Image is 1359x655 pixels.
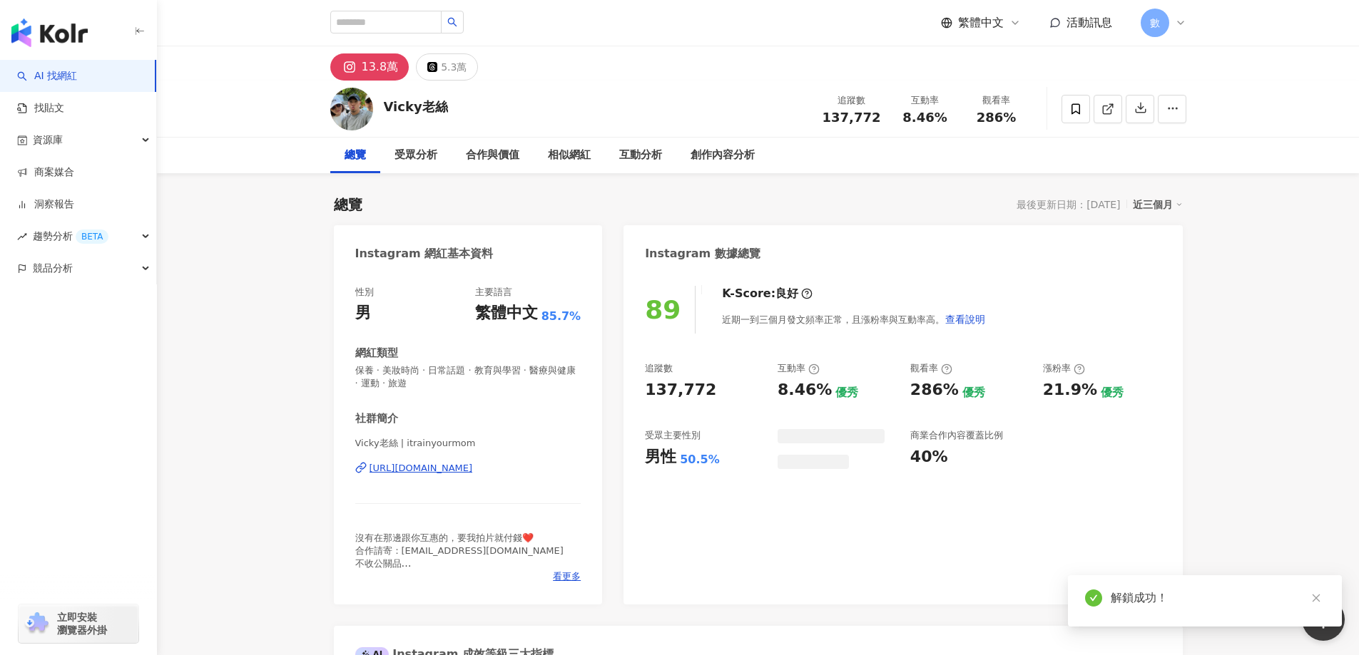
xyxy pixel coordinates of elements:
[823,93,881,108] div: 追蹤數
[898,93,952,108] div: 互動率
[645,362,673,375] div: 追蹤數
[23,612,51,635] img: chrome extension
[19,604,138,643] a: chrome extension立即安裝 瀏覽器外掛
[548,147,591,164] div: 相似網紅
[17,69,77,83] a: searchAI 找網紅
[475,302,538,324] div: 繁體中文
[370,462,473,475] div: [URL][DOMAIN_NAME]
[645,429,701,442] div: 受眾主要性別
[645,446,676,468] div: 男性
[722,305,986,334] div: 近期一到三個月發文頻率正常，且漲粉率與互動率高。
[910,362,952,375] div: 觀看率
[645,295,681,324] div: 89
[691,147,755,164] div: 創作內容分析
[475,286,512,299] div: 主要語言
[722,286,813,301] div: K-Score :
[541,309,581,324] span: 85.7%
[17,197,74,212] a: 洞察報告
[355,462,581,475] a: [URL][DOMAIN_NAME]
[355,346,398,361] div: 網紅類型
[1017,199,1120,210] div: 最後更新日期：[DATE]
[1085,589,1102,607] span: check-circle
[395,147,437,164] div: 受眾分析
[33,252,73,284] span: 競品分析
[619,147,662,164] div: 互動分析
[958,15,1004,31] span: 繁體中文
[1101,385,1124,401] div: 優秀
[778,379,832,401] div: 8.46%
[1067,16,1112,29] span: 活動訊息
[680,452,720,468] div: 50.5%
[355,286,374,299] div: 性別
[355,246,494,262] div: Instagram 網紅基本資料
[969,93,1024,108] div: 觀看率
[645,246,760,262] div: Instagram 數據總覽
[441,57,467,77] div: 5.3萬
[466,147,519,164] div: 合作與價值
[33,220,108,252] span: 趨勢分析
[362,57,399,77] div: 13.8萬
[835,385,858,401] div: 優秀
[17,165,74,180] a: 商案媒合
[1111,589,1325,607] div: 解鎖成功！
[945,305,986,334] button: 查看說明
[945,314,985,325] span: 查看說明
[910,446,948,468] div: 40%
[910,379,959,401] div: 286%
[11,19,88,47] img: logo
[1043,362,1085,375] div: 漲粉率
[334,195,362,215] div: 總覽
[355,437,581,450] span: Vicky老絲 | itrainyourmom
[330,53,409,81] button: 13.8萬
[355,532,564,634] span: 沒有在那邊跟你互惠的，要我拍片就付錢❤️ 合作請寄：[EMAIL_ADDRESS][DOMAIN_NAME] 不收公關品 限動拍的比[PERSON_NAME]認真 因為已經追蹤的人才值得我的服務...
[553,570,581,583] span: 看更多
[645,379,716,401] div: 137,772
[355,302,371,324] div: 男
[57,611,107,636] span: 立即安裝 瀏覽器外掛
[384,98,448,115] div: Vicky老絲
[1311,593,1321,603] span: close
[416,53,478,81] button: 5.3萬
[345,147,366,164] div: 總覽
[910,429,1003,442] div: 商業合作內容覆蓋比例
[977,110,1017,125] span: 286%
[823,110,881,125] span: 137,772
[33,124,63,156] span: 資源庫
[775,286,798,301] div: 良好
[778,362,820,375] div: 互動率
[355,411,398,426] div: 社群簡介
[17,101,64,115] a: 找貼文
[1150,15,1160,31] span: 數
[902,110,947,125] span: 8.46%
[447,17,457,27] span: search
[17,232,27,242] span: rise
[1043,379,1097,401] div: 21.9%
[1133,195,1183,214] div: 近三個月
[76,229,108,244] div: BETA
[330,88,373,130] img: KOL Avatar
[355,364,581,390] span: 保養 · 美妝時尚 · 日常話題 · 教育與學習 · 醫療與健康 · 運動 · 旅遊
[962,385,985,401] div: 優秀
